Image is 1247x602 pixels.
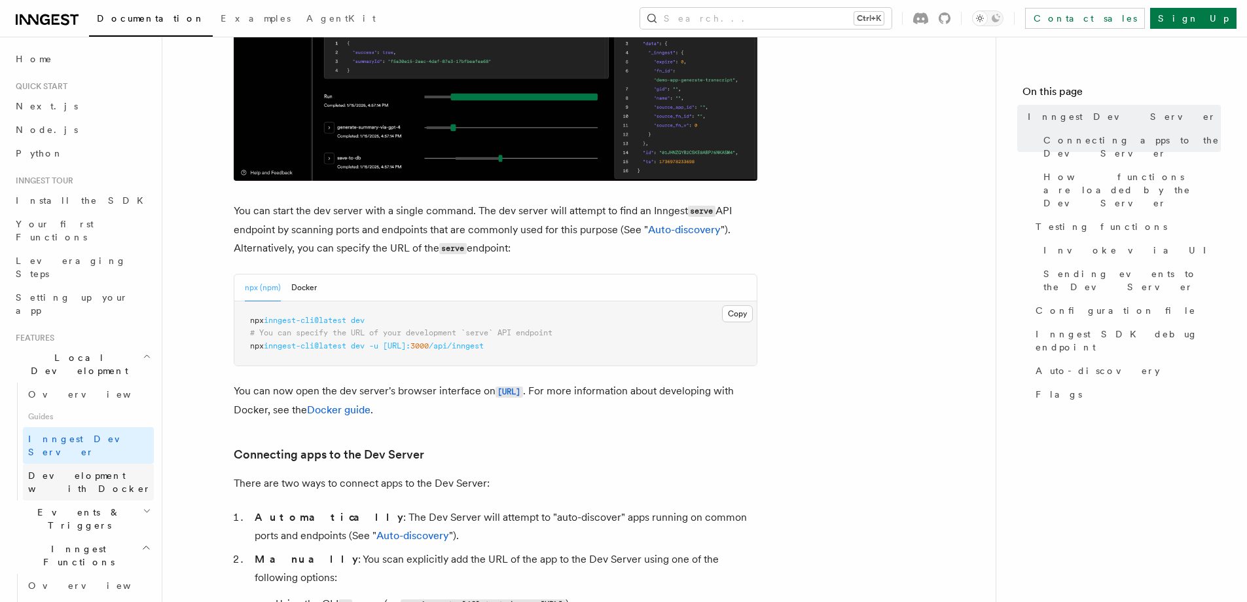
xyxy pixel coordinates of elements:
[1022,105,1221,128] a: Inngest Dev Server
[10,333,54,343] span: Features
[10,118,154,141] a: Node.js
[1150,8,1237,29] a: Sign Up
[234,202,757,258] p: You can start the dev server with a single command. The dev server will attempt to find an Innges...
[1038,262,1221,299] a: Sending events to the Dev Server
[496,386,523,398] code: [URL]
[10,212,154,249] a: Your first Functions
[10,94,154,118] a: Next.js
[255,553,358,565] strong: Manually
[351,341,365,350] span: dev
[251,508,757,545] li: : The Dev Server will attempt to "auto-discover" apps running on common ports and endpoints (See ...
[255,511,403,523] strong: Automatically
[1036,304,1196,317] span: Configuration file
[16,292,128,316] span: Setting up your app
[28,470,151,494] span: Development with Docker
[16,148,63,159] span: Python
[264,341,346,350] span: inngest-cli@latest
[1036,220,1167,233] span: Testing functions
[722,305,753,322] button: Copy
[16,195,151,206] span: Install the SDK
[307,404,370,416] a: Docker guide
[1030,215,1221,238] a: Testing functions
[1036,364,1160,377] span: Auto-discovery
[429,341,484,350] span: /api/inngest
[16,101,78,111] span: Next.js
[1030,322,1221,359] a: Inngest SDK debug endpoint
[1036,388,1082,401] span: Flags
[1038,238,1221,262] a: Invoke via UI
[28,434,140,457] span: Inngest Dev Server
[16,124,78,135] span: Node.js
[23,383,154,406] a: Overview
[23,464,154,500] a: Development with Docker
[10,351,143,377] span: Local Development
[369,341,378,350] span: -u
[376,529,449,542] a: Auto-discovery
[23,427,154,464] a: Inngest Dev Server
[972,10,1003,26] button: Toggle dark mode
[10,506,143,532] span: Events & Triggers
[1030,299,1221,322] a: Configuration file
[10,286,154,322] a: Setting up your app
[10,141,154,165] a: Python
[28,389,163,400] span: Overview
[10,346,154,383] button: Local Development
[1036,328,1221,354] span: Inngest SDK debug endpoint
[234,445,424,464] a: Connecting apps to the Dev Server
[291,274,317,301] button: Docker
[383,341,410,350] span: [URL]:
[1030,383,1221,406] a: Flags
[89,4,213,37] a: Documentation
[496,385,523,397] a: [URL]
[298,4,384,35] a: AgentKit
[10,537,154,574] button: Inngest Functions
[1030,359,1221,383] a: Auto-discovery
[1043,134,1221,160] span: Connecting apps to the Dev Server
[250,328,552,337] span: # You can specify the URL of your development `serve` API endpoint
[264,316,346,325] span: inngest-cli@latest
[16,52,52,66] span: Home
[1043,267,1221,293] span: Sending events to the Dev Server
[1043,244,1218,257] span: Invoke via UI
[1022,84,1221,105] h4: On this page
[1025,8,1145,29] a: Contact sales
[439,243,467,254] code: serve
[250,316,264,325] span: npx
[10,81,67,92] span: Quick start
[10,249,154,286] a: Leveraging Steps
[10,176,73,186] span: Inngest tour
[213,4,298,35] a: Examples
[648,223,721,236] a: Auto-discovery
[23,574,154,597] a: Overview
[221,13,291,24] span: Examples
[640,8,892,29] button: Search...Ctrl+K
[10,383,154,500] div: Local Development
[1028,110,1216,123] span: Inngest Dev Server
[854,12,884,25] kbd: Ctrl+K
[234,474,757,493] p: There are two ways to connect apps to the Dev Server:
[28,580,163,591] span: Overview
[245,274,281,301] button: npx (npm)
[16,255,126,279] span: Leveraging Steps
[10,542,141,569] span: Inngest Functions
[1043,170,1221,210] span: How functions are loaded by the Dev Server
[410,341,429,350] span: 3000
[16,219,94,242] span: Your first Functions
[688,206,715,217] code: serve
[234,382,757,419] p: You can now open the dev server's browser interface on . For more information about developing wi...
[10,47,154,71] a: Home
[10,500,154,537] button: Events & Triggers
[97,13,205,24] span: Documentation
[23,406,154,427] span: Guides
[1038,128,1221,165] a: Connecting apps to the Dev Server
[10,189,154,212] a: Install the SDK
[250,341,264,350] span: npx
[351,316,365,325] span: dev
[1038,165,1221,215] a: How functions are loaded by the Dev Server
[306,13,376,24] span: AgentKit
